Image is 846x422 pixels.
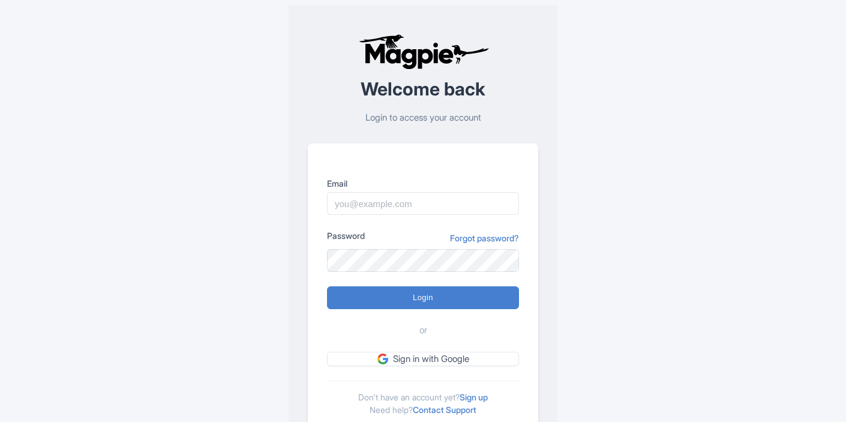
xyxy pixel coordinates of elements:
img: logo-ab69f6fb50320c5b225c76a69d11143b.png [356,34,491,70]
input: you@example.com [327,192,519,215]
input: Login [327,286,519,309]
div: Don't have an account yet? Need help? [327,381,519,416]
label: Password [327,229,365,242]
p: Login to access your account [308,111,538,125]
img: google.svg [377,354,388,364]
label: Email [327,177,519,190]
a: Sign up [460,392,488,402]
h2: Welcome back [308,79,538,99]
a: Contact Support [413,405,476,415]
a: Sign in with Google [327,352,519,367]
a: Forgot password? [450,232,519,244]
span: or [419,324,427,337]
